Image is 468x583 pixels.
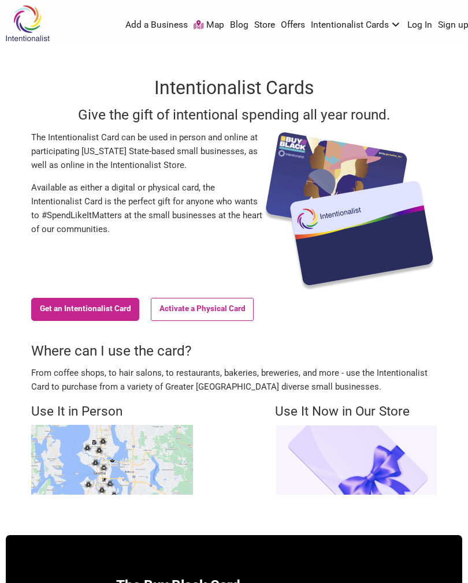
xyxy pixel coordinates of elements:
a: Get an Intentionalist Card [31,298,139,321]
img: Intentionalist Card [262,130,437,292]
p: From coffee shops, to hair salons, to restaurants, bakeries, breweries, and more - use the Intent... [31,366,437,394]
p: Available as either a digital or physical card, the Intentionalist Card is the perfect gift for a... [31,181,262,236]
h3: Give the gift of intentional spending all year round. [31,105,437,125]
h4: Use It in Person [31,402,193,421]
a: Offers [281,19,305,32]
h1: Intentionalist Cards [31,75,437,101]
a: Store [254,19,275,32]
a: Intentionalist Cards [311,19,402,32]
p: The Intentionalist Card can be used in person and online at participating [US_STATE] State-based ... [31,130,262,172]
a: Log In [407,19,432,32]
img: Buy Black map [31,425,193,495]
h3: Where can I use the card? [31,341,437,361]
a: Blog [230,19,248,32]
a: Map [194,19,224,32]
a: Add a Business [125,19,188,32]
a: Activate a Physical Card [151,298,254,321]
img: Intentionalist Store [275,425,437,495]
h4: Use It Now in Our Store [275,402,437,421]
